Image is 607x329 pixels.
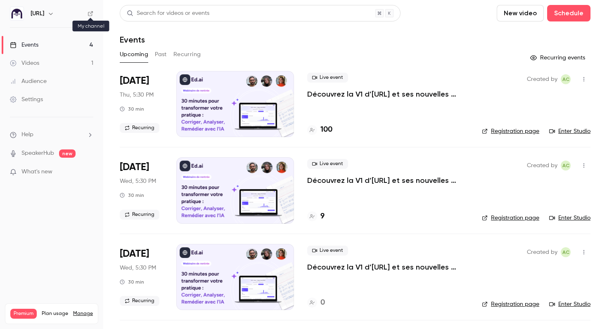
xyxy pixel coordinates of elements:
[561,247,571,257] span: Alison Chopard
[562,161,569,170] span: AC
[320,124,332,135] h4: 100
[10,41,38,49] div: Events
[307,211,325,222] a: 9
[59,149,76,158] span: new
[482,214,539,222] a: Registration page
[482,300,539,308] a: Registration page
[307,246,348,256] span: Live event
[120,35,145,45] h1: Events
[307,73,348,83] span: Live event
[561,161,571,170] span: Alison Chopard
[120,296,159,306] span: Recurring
[21,149,54,158] a: SpeakerHub
[561,74,571,84] span: Alison Chopard
[549,127,590,135] a: Enter Studio
[10,59,39,67] div: Videos
[120,192,144,199] div: 30 min
[120,48,148,61] button: Upcoming
[307,159,348,169] span: Live event
[482,127,539,135] a: Registration page
[21,168,52,176] span: What's new
[320,211,325,222] h4: 9
[120,279,144,285] div: 30 min
[73,310,93,317] a: Manage
[549,300,590,308] a: Enter Studio
[307,89,469,99] a: Découvrez la V1 d’[URL] et ses nouvelles fonctionnalités !
[21,130,33,139] span: Help
[10,95,43,104] div: Settings
[549,214,590,222] a: Enter Studio
[120,74,149,88] span: [DATE]
[31,9,44,18] h6: [URL]
[10,130,93,139] li: help-dropdown-opener
[120,157,163,223] div: Sep 17 Wed, 5:30 PM (Europe/Paris)
[526,51,590,64] button: Recurring events
[120,123,159,133] span: Recurring
[307,124,332,135] a: 100
[547,5,590,21] button: Schedule
[120,71,163,137] div: Sep 11 Thu, 5:30 PM (Europe/Paris)
[127,9,209,18] div: Search for videos or events
[120,244,163,310] div: Sep 24 Wed, 5:30 PM (Europe/Paris)
[120,91,154,99] span: Thu, 5:30 PM
[120,161,149,174] span: [DATE]
[307,262,469,272] a: Découvrez la V1 d’[URL] et ses nouvelles fonctionnalités !
[527,74,557,84] span: Created by
[320,297,325,308] h4: 0
[497,5,544,21] button: New video
[173,48,201,61] button: Recurring
[527,161,557,170] span: Created by
[42,310,68,317] span: Plan usage
[307,297,325,308] a: 0
[562,247,569,257] span: AC
[120,247,149,260] span: [DATE]
[10,77,47,85] div: Audience
[120,106,144,112] div: 30 min
[155,48,167,61] button: Past
[307,175,469,185] a: Découvrez la V1 d’[URL] et ses nouvelles fonctionnalités !
[120,210,159,220] span: Recurring
[527,247,557,257] span: Created by
[10,309,37,319] span: Premium
[10,7,24,20] img: Ed.ai
[120,177,156,185] span: Wed, 5:30 PM
[562,74,569,84] span: AC
[120,264,156,272] span: Wed, 5:30 PM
